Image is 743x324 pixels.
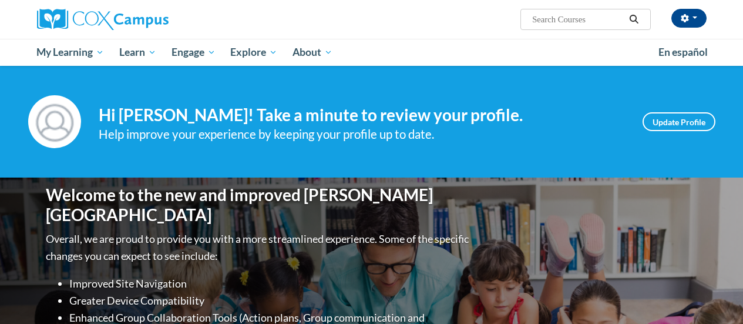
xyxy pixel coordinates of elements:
button: Search [625,12,643,26]
div: Help improve your experience by keeping your profile up to date. [99,125,625,144]
a: En español [651,40,715,65]
h1: Welcome to the new and improved [PERSON_NAME][GEOGRAPHIC_DATA] [46,185,472,225]
h4: Hi [PERSON_NAME]! Take a minute to review your profile. [99,105,625,125]
a: Learn [112,39,164,66]
li: Improved Site Navigation [69,275,472,292]
p: Overall, we are proud to provide you with a more streamlined experience. Some of the specific cha... [46,231,472,265]
img: Cox Campus [37,9,169,30]
a: Engage [164,39,223,66]
span: Learn [119,45,156,59]
div: Main menu [28,39,715,66]
button: Account Settings [671,9,707,28]
span: En español [658,46,708,58]
a: About [285,39,340,66]
img: Profile Image [28,95,81,148]
a: My Learning [29,39,112,66]
li: Greater Device Compatibility [69,292,472,309]
span: Explore [230,45,277,59]
span: My Learning [36,45,104,59]
span: Engage [172,45,216,59]
a: Explore [223,39,285,66]
input: Search Courses [531,12,625,26]
span: About [293,45,332,59]
a: Cox Campus [37,9,248,30]
iframe: Button to launch messaging window [696,277,734,315]
a: Update Profile [643,112,715,131]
